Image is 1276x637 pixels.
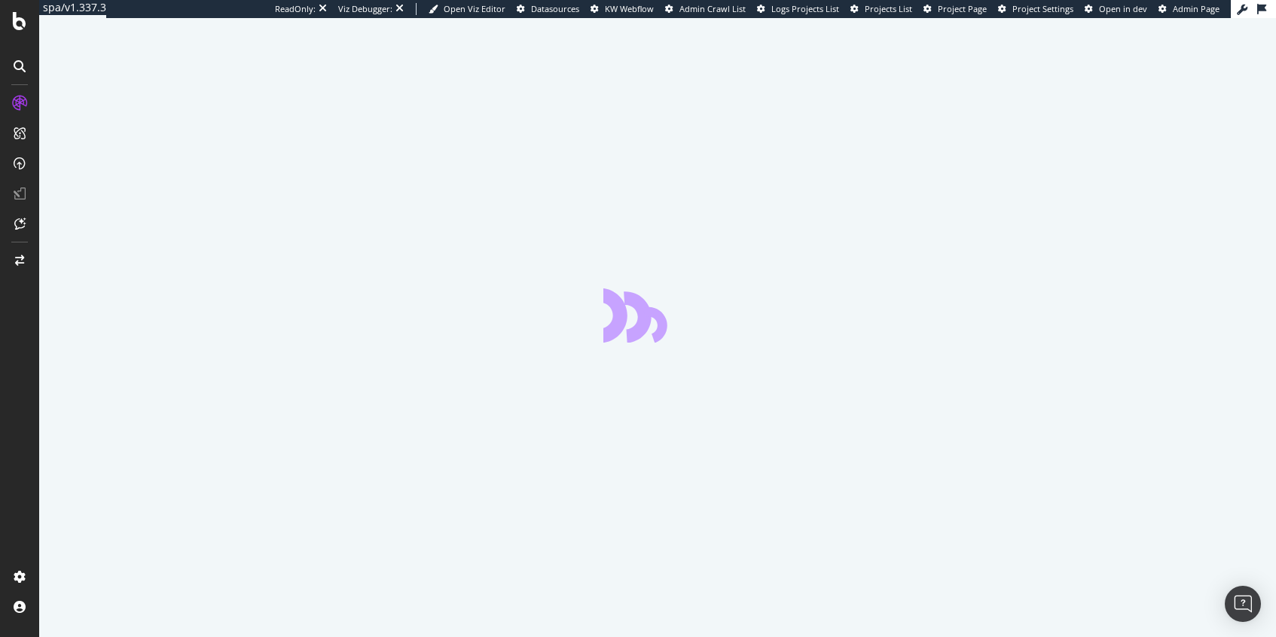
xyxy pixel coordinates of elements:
[665,3,746,15] a: Admin Crawl List
[679,3,746,14] span: Admin Crawl List
[429,3,505,15] a: Open Viz Editor
[517,3,579,15] a: Datasources
[531,3,579,14] span: Datasources
[1085,3,1147,15] a: Open in dev
[1012,3,1073,14] span: Project Settings
[865,3,912,14] span: Projects List
[1099,3,1147,14] span: Open in dev
[338,3,392,15] div: Viz Debugger:
[850,3,912,15] a: Projects List
[275,3,316,15] div: ReadOnly:
[938,3,987,14] span: Project Page
[771,3,839,14] span: Logs Projects List
[1173,3,1220,14] span: Admin Page
[591,3,654,15] a: KW Webflow
[605,3,654,14] span: KW Webflow
[998,3,1073,15] a: Project Settings
[444,3,505,14] span: Open Viz Editor
[1225,586,1261,622] div: Open Intercom Messenger
[1158,3,1220,15] a: Admin Page
[923,3,987,15] a: Project Page
[757,3,839,15] a: Logs Projects List
[603,288,712,343] div: animation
